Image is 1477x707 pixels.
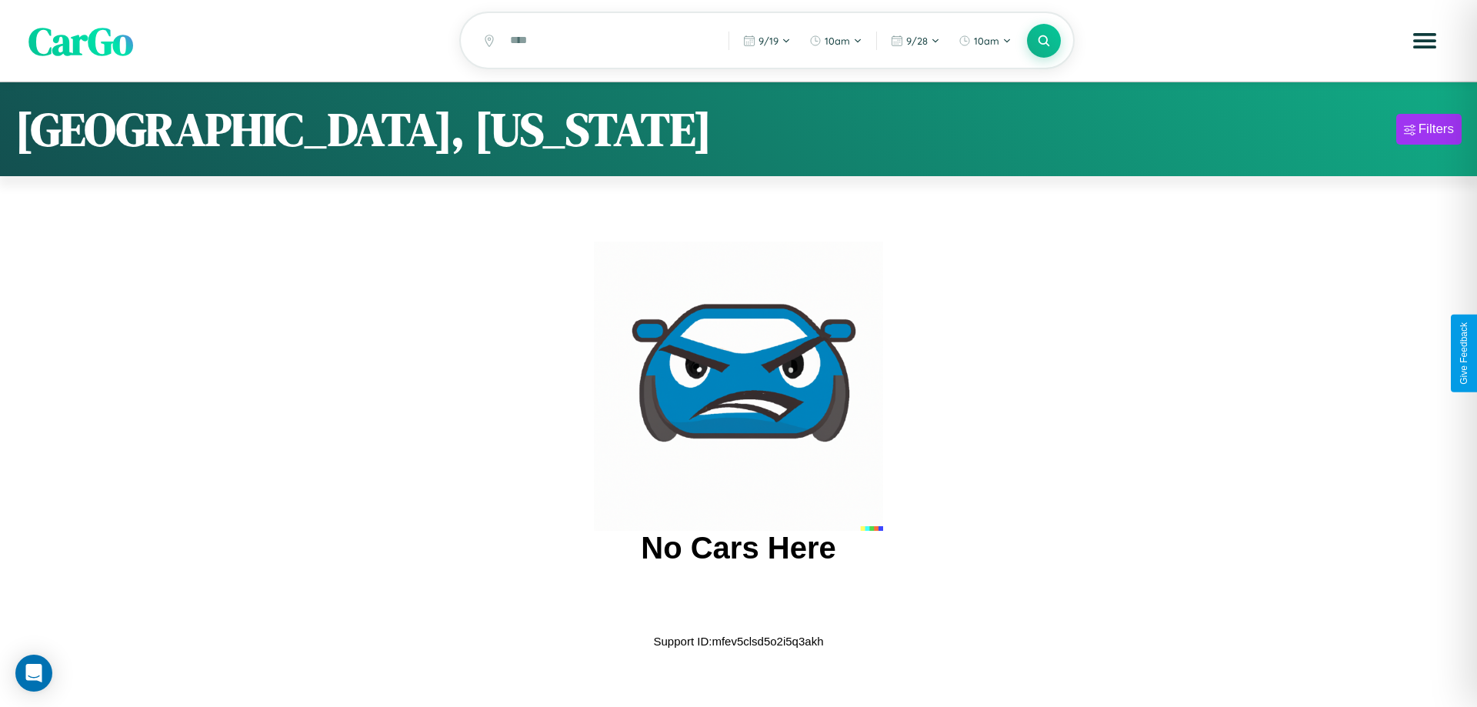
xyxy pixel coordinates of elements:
[1419,122,1454,137] div: Filters
[974,35,999,47] span: 10am
[759,35,779,47] span: 9 / 19
[906,35,928,47] span: 9 / 28
[951,28,1019,53] button: 10am
[1459,322,1469,385] div: Give Feedback
[802,28,870,53] button: 10am
[641,531,835,565] h2: No Cars Here
[883,28,948,53] button: 9/28
[1403,19,1446,62] button: Open menu
[28,14,133,67] span: CarGo
[654,631,824,652] p: Support ID: mfev5clsd5o2i5q3akh
[15,98,712,161] h1: [GEOGRAPHIC_DATA], [US_STATE]
[594,242,883,531] img: car
[735,28,799,53] button: 9/19
[825,35,850,47] span: 10am
[15,655,52,692] div: Open Intercom Messenger
[1396,114,1462,145] button: Filters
